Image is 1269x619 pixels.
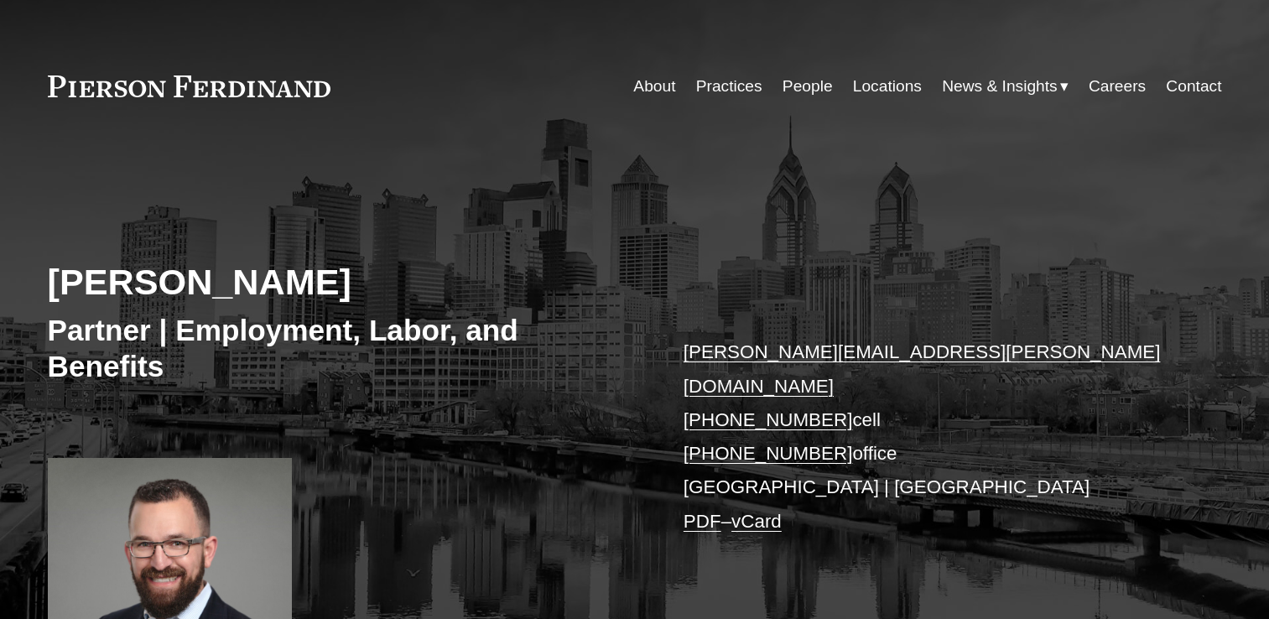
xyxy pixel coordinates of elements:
[696,70,762,102] a: Practices
[48,260,635,304] h2: [PERSON_NAME]
[684,409,853,430] a: [PHONE_NUMBER]
[783,70,833,102] a: People
[684,336,1173,538] p: cell office [GEOGRAPHIC_DATA] | [GEOGRAPHIC_DATA] –
[1166,70,1221,102] a: Contact
[684,443,853,464] a: [PHONE_NUMBER]
[1089,70,1146,102] a: Careers
[633,70,675,102] a: About
[942,70,1069,102] a: folder dropdown
[853,70,922,102] a: Locations
[48,312,635,385] h3: Partner | Employment, Labor, and Benefits
[731,511,782,532] a: vCard
[942,72,1058,101] span: News & Insights
[684,511,721,532] a: PDF
[684,341,1161,396] a: [PERSON_NAME][EMAIL_ADDRESS][PERSON_NAME][DOMAIN_NAME]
